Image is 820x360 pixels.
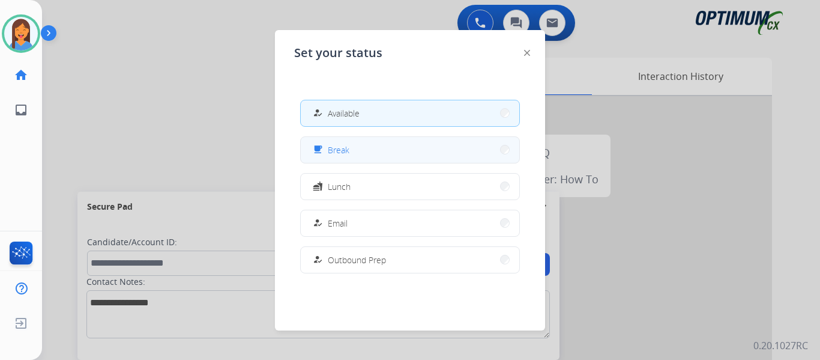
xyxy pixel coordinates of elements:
p: 0.20.1027RC [753,338,808,353]
span: Email [328,217,348,230]
mat-icon: inbox [14,103,28,117]
button: Lunch [301,174,519,200]
mat-icon: how_to_reg [313,218,323,228]
button: Available [301,100,519,126]
mat-icon: home [14,68,28,82]
mat-icon: free_breakfast [313,145,323,155]
mat-icon: how_to_reg [313,108,323,118]
mat-icon: fastfood [313,182,323,192]
span: Set your status [294,44,382,61]
span: Lunch [328,180,351,193]
button: Outbound Prep [301,247,519,273]
mat-icon: how_to_reg [313,255,323,265]
button: Email [301,210,519,236]
span: Break [328,144,349,156]
img: avatar [4,17,38,50]
button: Break [301,137,519,163]
img: close-button [524,50,530,56]
span: Outbound Prep [328,254,386,266]
span: Available [328,107,360,120]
